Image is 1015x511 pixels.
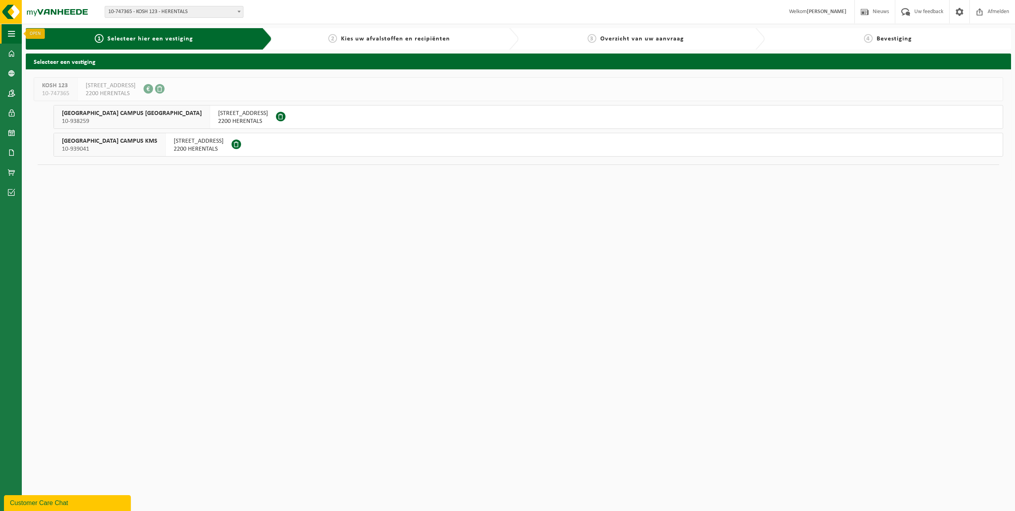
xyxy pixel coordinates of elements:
[807,9,846,15] strong: [PERSON_NAME]
[107,36,193,42] span: Selecteer hier een vestiging
[174,145,224,153] span: 2200 HERENTALS
[54,105,1003,129] button: [GEOGRAPHIC_DATA] CAMPUS [GEOGRAPHIC_DATA] 10-938259 [STREET_ADDRESS]2200 HERENTALS
[105,6,243,17] span: 10-747365 - KOSH 123 - HERENTALS
[62,109,202,117] span: [GEOGRAPHIC_DATA] CAMPUS [GEOGRAPHIC_DATA]
[86,82,136,90] span: [STREET_ADDRESS]
[86,90,136,98] span: 2200 HERENTALS
[174,137,224,145] span: [STREET_ADDRESS]
[600,36,684,42] span: Overzicht van uw aanvraag
[42,82,69,90] span: KOSH 123
[42,90,69,98] span: 10-747365
[26,54,1011,69] h2: Selecteer een vestiging
[218,117,268,125] span: 2200 HERENTALS
[877,36,912,42] span: Bevestiging
[864,34,873,43] span: 4
[328,34,337,43] span: 2
[218,109,268,117] span: [STREET_ADDRESS]
[105,6,243,18] span: 10-747365 - KOSH 123 - HERENTALS
[4,494,132,511] iframe: chat widget
[62,137,157,145] span: [GEOGRAPHIC_DATA] CAMPUS KMS
[95,34,103,43] span: 1
[62,145,157,153] span: 10-939041
[341,36,450,42] span: Kies uw afvalstoffen en recipiënten
[54,133,1003,157] button: [GEOGRAPHIC_DATA] CAMPUS KMS 10-939041 [STREET_ADDRESS]2200 HERENTALS
[62,117,202,125] span: 10-938259
[588,34,596,43] span: 3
